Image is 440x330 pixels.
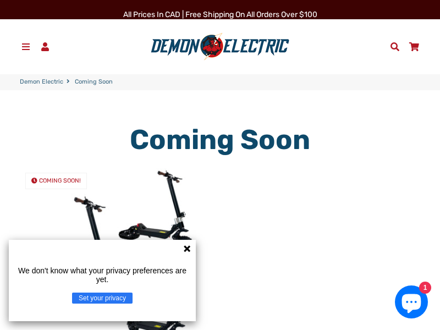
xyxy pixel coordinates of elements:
span: COMING SOON! [39,177,81,184]
span: All Prices in CAD | Free shipping on all orders over $100 [123,10,317,19]
button: Set your privacy [72,293,133,304]
span: Coming Soon [75,78,113,87]
p: We don't know what your privacy preferences are yet. [13,266,191,284]
a: Demon Electric [20,78,63,87]
h1: Coming Soon [16,123,424,156]
inbox-online-store-chat: Shopify online store chat [392,285,431,321]
img: Demon Electric logo [147,32,293,61]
